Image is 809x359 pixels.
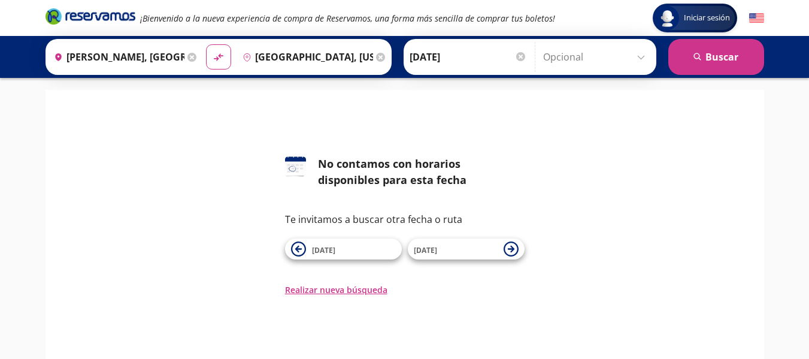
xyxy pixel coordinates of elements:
[410,42,527,72] input: Elegir Fecha
[414,245,437,255] span: [DATE]
[749,11,764,26] button: English
[408,239,525,260] button: [DATE]
[679,12,735,24] span: Iniciar sesión
[543,42,650,72] input: Opcional
[49,42,184,72] input: Buscar Origen
[46,7,135,29] a: Brand Logo
[285,239,402,260] button: [DATE]
[668,39,764,75] button: Buscar
[46,7,135,25] i: Brand Logo
[318,156,525,188] div: No contamos con horarios disponibles para esta fecha
[312,245,335,255] span: [DATE]
[140,13,555,24] em: ¡Bienvenido a la nueva experiencia de compra de Reservamos, una forma más sencilla de comprar tus...
[285,283,387,296] button: Realizar nueva búsqueda
[238,42,373,72] input: Buscar Destino
[285,212,525,227] p: Te invitamos a buscar otra fecha o ruta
